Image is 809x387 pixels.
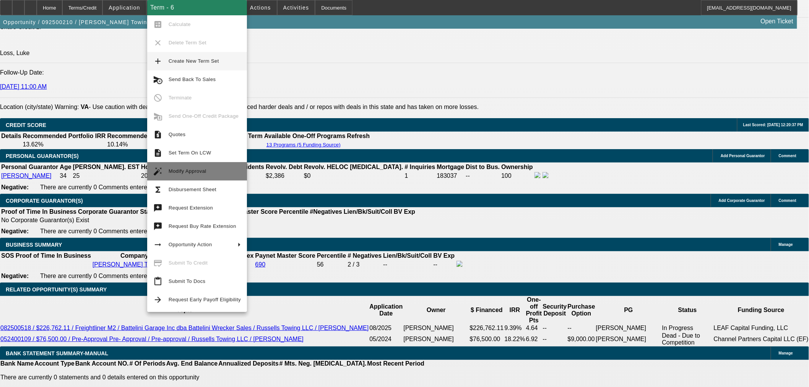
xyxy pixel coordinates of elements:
[469,332,504,346] td: $76,500.00
[278,0,315,15] button: Activities
[662,324,713,332] td: In Progress
[153,222,162,231] mat-icon: try
[169,297,241,302] span: Request Early Payoff Eligibility
[1,164,58,170] b: Personal Guarantor
[404,164,435,170] b: # Inquiries
[169,242,212,247] span: Opportunity Action
[304,172,404,180] td: $0
[0,336,304,342] a: 052400109 / $76,500.00 / Pre-Approval Pre- Approval / Pre-approval / Russells Towing LLC / [PERSO...
[344,208,392,215] b: Lien/Bk/Suit/Coll
[367,360,425,367] th: Most Recent Period
[120,252,148,259] b: Company
[81,104,89,110] b: VA
[779,198,796,203] span: Comment
[40,184,202,190] span: There are currently 0 Comments entered on this opportunity
[40,273,202,279] span: There are currently 0 Comments entered on this opportunity
[75,360,129,367] th: Bank Account NO.
[526,296,543,324] th: One-off Profit Pts
[437,164,465,170] b: Mortgage
[169,168,206,174] span: Modify Approval
[0,325,369,331] a: 082500518 / $226,762.11 / Freightliner M2 / Battelini Garage Inc dba Battelini Wrecker Sales / Ru...
[1,273,29,279] b: Negative:
[501,164,533,170] b: Ownership
[129,360,166,367] th: # Of Periods
[169,58,219,64] span: Create New Term Set
[250,5,271,11] span: Actions
[153,295,162,304] mat-icon: arrow_forward
[244,0,277,15] button: Actions
[433,260,455,269] td: --
[383,260,432,269] td: --
[107,132,188,140] th: Recommended One Off IRR
[743,123,803,127] span: Last Scored: [DATE] 12:20:37 PM
[109,5,140,11] span: Application
[59,172,71,180] td: 34
[169,205,213,211] span: Request Extension
[1,252,15,260] th: SOS
[153,148,162,158] mat-icon: description
[713,332,809,346] td: Channel Partners Capital LLC (EF)
[403,332,469,346] td: [PERSON_NAME]
[504,332,526,346] td: 18.22%
[140,208,154,215] b: Start
[279,360,367,367] th: # Mts. Neg. [MEDICAL_DATA].
[153,185,162,194] mat-icon: functions
[6,198,83,204] span: CORPORATE GUARANTOR(S)
[304,164,403,170] b: Revolv. HELOC [MEDICAL_DATA].
[310,208,343,215] b: #Negatives
[169,278,205,284] span: Submit To Docs
[60,164,71,170] b: Age
[218,360,279,367] th: Annualized Deposits
[543,324,567,332] td: --
[169,223,236,229] span: Request Buy Rate Extension
[141,172,155,179] span: 2020
[469,324,504,332] td: $226,762.11
[153,240,162,249] mat-icon: arrow_right_alt
[153,167,162,176] mat-icon: auto_fix_high
[232,252,254,259] b: Paydex
[348,261,382,268] div: 2 / 3
[264,132,346,140] th: Available One-Off Programs
[255,261,266,268] a: 690
[758,15,796,28] a: Open Ticket
[721,154,765,158] span: Add Personal Guarantor
[348,252,382,259] b: # Negatives
[218,208,278,215] b: Paynet Master Score
[34,360,75,367] th: Account Type
[166,360,218,367] th: Avg. End Balance
[383,252,432,259] b: Lien/Bk/Suit/Coll
[394,208,415,215] b: BV Exp
[369,332,403,346] td: 05/2024
[567,296,596,324] th: Purchase Option
[567,324,596,332] td: --
[501,172,533,180] td: 100
[434,252,455,259] b: BV Exp
[713,296,809,324] th: Funding Source
[567,332,596,346] td: $9,000.00
[265,172,303,180] td: $2,386
[779,351,793,355] span: Manage
[15,252,91,260] th: Proof of Time In Business
[266,164,302,170] b: Revolv. Debt
[404,172,435,180] td: 1
[283,5,309,11] span: Activities
[264,141,343,148] button: 13 Programs (5 Funding Source)
[73,164,140,170] b: [PERSON_NAME]. EST
[255,252,315,259] b: Paynet Master Score
[93,261,176,268] a: [PERSON_NAME] Towing LLC
[719,198,765,203] span: Add Corporate Guarantor
[504,296,526,324] th: IRR
[1,172,52,179] a: [PERSON_NAME]
[6,242,62,248] span: BUSINESS SUMMARY
[169,132,185,137] span: Quotes
[662,296,713,324] th: Status
[141,164,197,170] b: Home Owner Since
[40,228,202,234] span: There are currently 0 Comments entered on this opportunity
[169,187,216,192] span: Disbursement Sheet
[1,216,419,224] td: No Corporate Guarantor(s) Exist
[596,324,662,332] td: [PERSON_NAME]
[1,132,21,140] th: Details
[153,277,162,286] mat-icon: content_paste
[456,261,463,267] img: facebook-icon.png
[369,296,403,324] th: Application Date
